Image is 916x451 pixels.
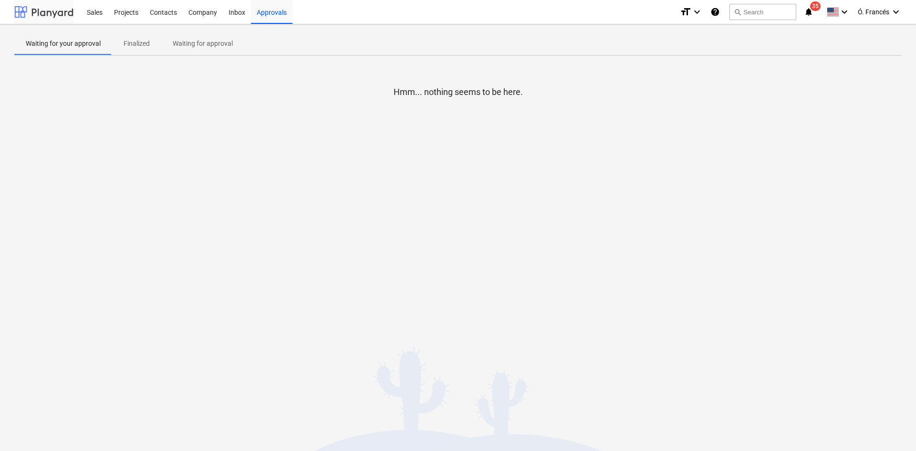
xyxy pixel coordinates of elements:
[734,8,741,16] span: search
[710,6,720,18] i: Knowledge base
[804,6,813,18] i: notifications
[810,1,821,11] span: 35
[839,6,850,18] i: keyboard_arrow_down
[729,4,796,20] button: Search
[868,405,916,451] iframe: Chat Widget
[691,6,703,18] i: keyboard_arrow_down
[394,86,523,98] p: Hmm... nothing seems to be here.
[858,8,889,16] span: Ó. Francés
[173,39,233,49] p: Waiting for approval
[26,39,101,49] p: Waiting for your approval
[124,39,150,49] p: Finalized
[868,405,916,451] div: Widget de chat
[890,6,902,18] i: keyboard_arrow_down
[680,6,691,18] i: format_size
